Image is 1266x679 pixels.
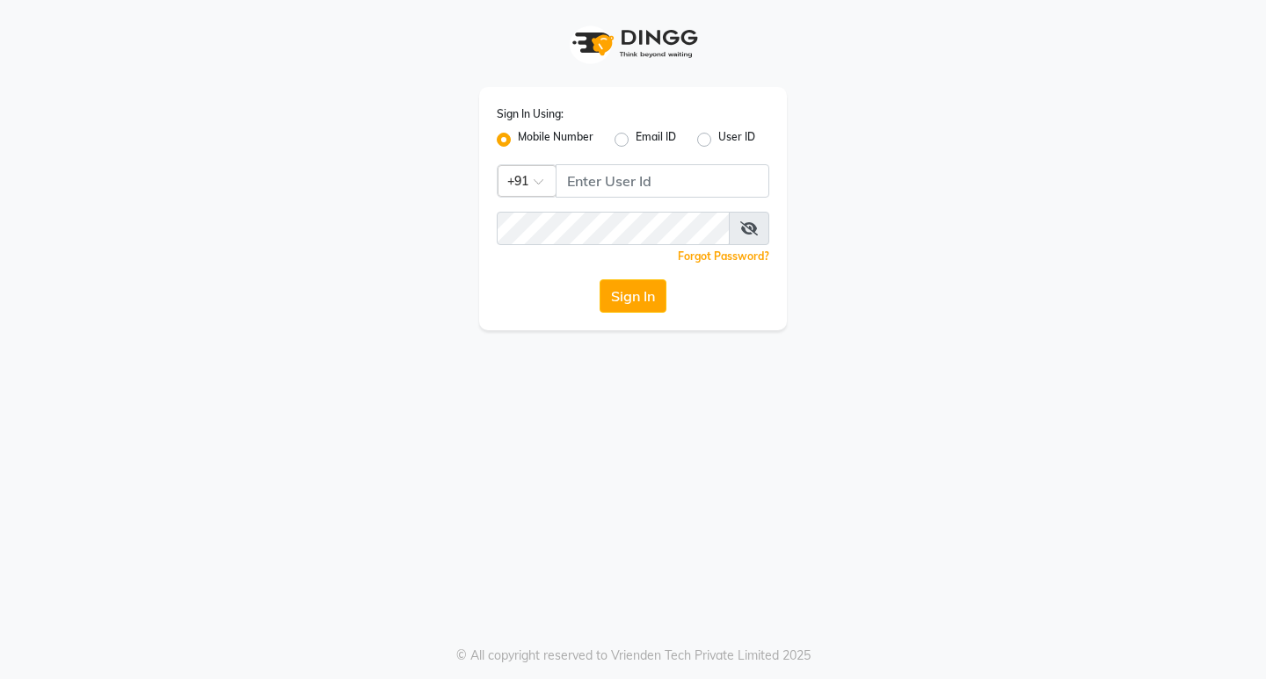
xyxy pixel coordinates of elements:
label: User ID [718,129,755,150]
input: Username [497,212,730,245]
img: logo1.svg [563,18,703,69]
button: Sign In [600,279,666,313]
a: Forgot Password? [678,249,769,263]
input: Username [556,164,769,198]
label: Mobile Number [518,129,593,150]
label: Email ID [636,129,676,150]
label: Sign In Using: [497,106,564,122]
